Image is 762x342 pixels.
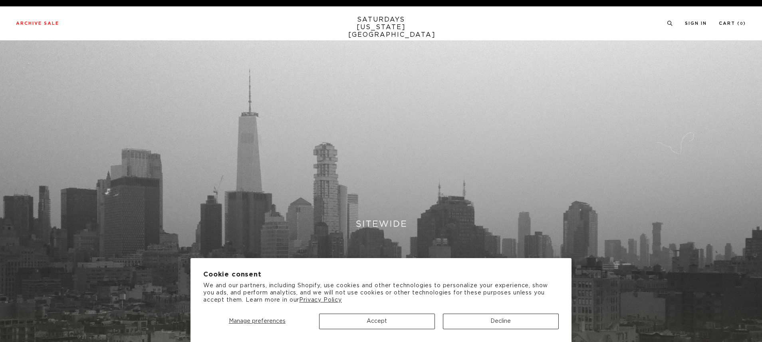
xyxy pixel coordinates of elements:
button: Manage preferences [203,314,311,329]
p: We and our partners, including Shopify, use cookies and other technologies to personalize your ex... [203,282,559,304]
small: 0 [740,22,743,26]
button: Accept [319,314,435,329]
button: Decline [443,314,559,329]
a: Archive Sale [16,21,59,26]
a: Privacy Policy [299,297,342,303]
span: Manage preferences [229,318,286,324]
a: SATURDAYS[US_STATE][GEOGRAPHIC_DATA] [348,16,414,39]
h2: Cookie consent [203,271,559,278]
a: Sign In [685,21,707,26]
a: Cart (0) [719,21,746,26]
